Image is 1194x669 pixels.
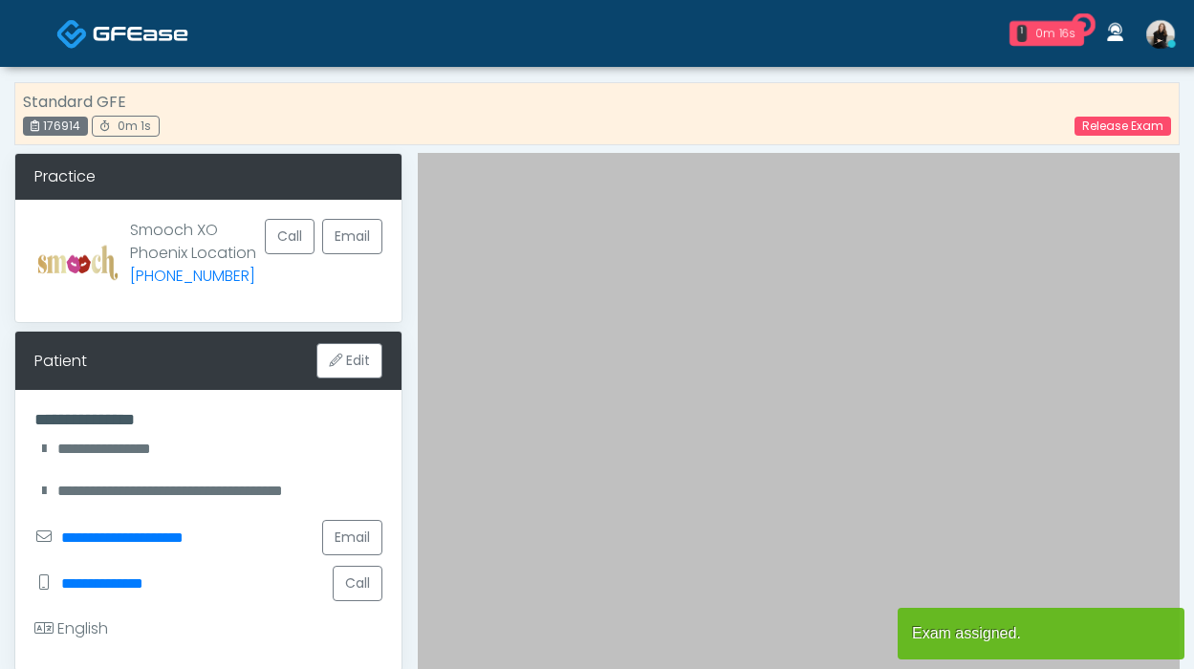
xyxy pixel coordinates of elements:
[1034,25,1076,42] div: 0m 16s
[23,117,88,136] div: 176914
[56,18,88,50] img: Docovia
[34,219,121,303] img: Provider image
[15,154,402,200] div: Practice
[56,2,188,64] a: Docovia
[265,219,315,254] button: Call
[322,520,382,555] a: Email
[118,118,151,134] span: 0m 1s
[34,617,108,640] div: English
[130,219,256,288] p: Smooch XO Phoenix Location
[1017,25,1027,42] div: 1
[316,343,382,378] button: Edit
[333,566,382,601] button: Call
[1146,20,1175,49] img: Sydney Lundberg
[898,608,1184,659] article: Exam assigned.
[23,91,126,113] strong: Standard GFE
[93,24,188,43] img: Docovia
[34,350,87,373] div: Patient
[998,13,1096,54] a: 1 0m 16s
[322,219,382,254] a: Email
[1075,117,1171,136] a: Release Exam
[130,265,255,287] a: [PHONE_NUMBER]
